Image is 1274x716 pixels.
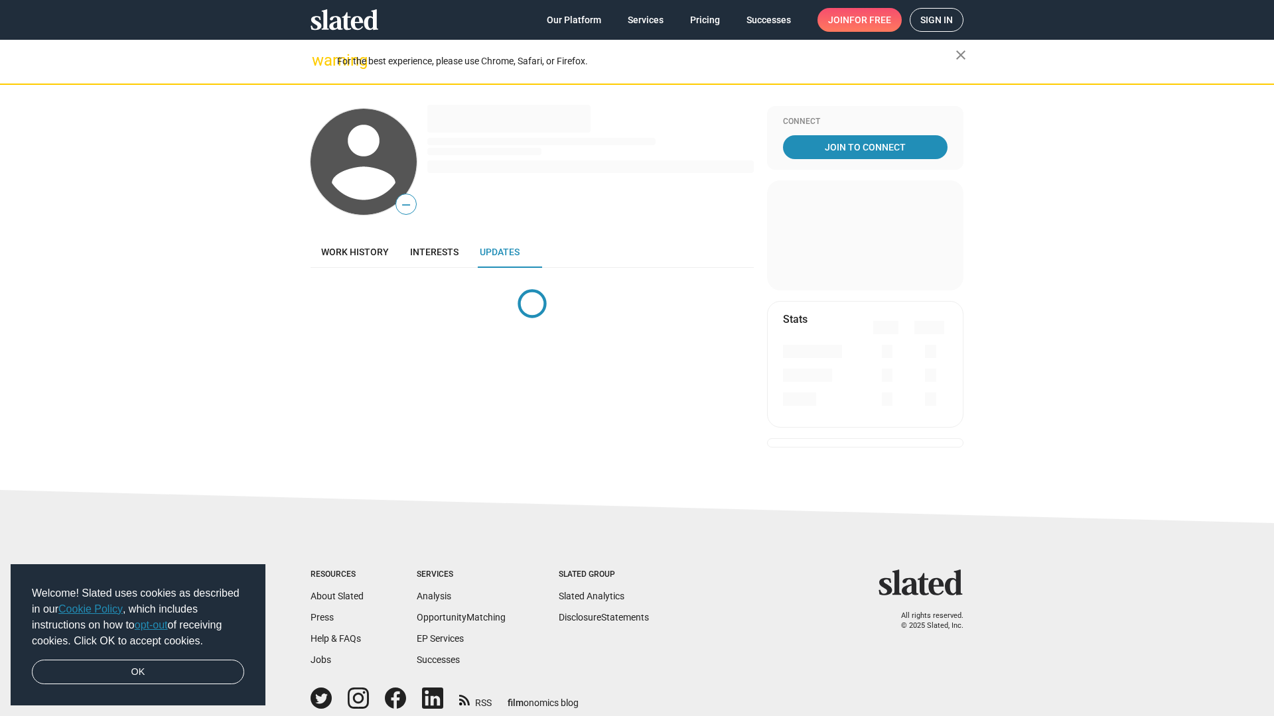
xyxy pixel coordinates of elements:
mat-icon: close [953,47,969,63]
div: cookieconsent [11,564,265,706]
span: — [396,196,416,213]
a: Work history [311,236,399,268]
a: Joinfor free [817,8,902,32]
a: Successes [736,8,802,32]
span: Our Platform [547,8,601,32]
a: Pricing [679,8,731,32]
a: RSS [459,689,492,709]
span: Join To Connect [786,135,945,159]
a: Analysis [417,591,451,601]
div: Connect [783,117,948,127]
span: for free [849,8,891,32]
a: Join To Connect [783,135,948,159]
div: Resources [311,569,364,580]
div: Slated Group [559,569,649,580]
a: Successes [417,654,460,665]
a: Our Platform [536,8,612,32]
span: Sign in [920,9,953,31]
span: Successes [746,8,791,32]
a: filmonomics blog [508,686,579,709]
p: All rights reserved. © 2025 Slated, Inc. [887,611,963,630]
a: Help & FAQs [311,633,361,644]
span: film [508,697,524,708]
mat-card-title: Stats [783,312,808,326]
a: OpportunityMatching [417,612,506,623]
mat-icon: warning [312,52,328,68]
span: Pricing [690,8,720,32]
a: opt-out [135,619,168,630]
a: Services [617,8,674,32]
a: Sign in [910,8,963,32]
span: Work history [321,247,389,257]
span: Interests [410,247,459,257]
a: EP Services [417,633,464,644]
span: Join [828,8,891,32]
a: DisclosureStatements [559,612,649,623]
a: Press [311,612,334,623]
div: For the best experience, please use Chrome, Safari, or Firefox. [337,52,955,70]
a: Slated Analytics [559,591,624,601]
span: Welcome! Slated uses cookies as described in our , which includes instructions on how to of recei... [32,585,244,649]
a: Jobs [311,654,331,665]
a: About Slated [311,591,364,601]
span: Updates [480,247,520,257]
a: Updates [469,236,530,268]
a: Interests [399,236,469,268]
span: Services [628,8,664,32]
div: Services [417,569,506,580]
a: Cookie Policy [58,603,123,615]
a: dismiss cookie message [32,660,244,685]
